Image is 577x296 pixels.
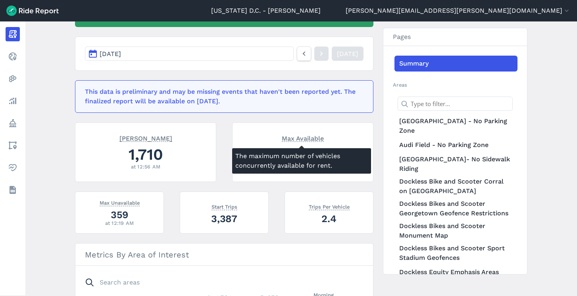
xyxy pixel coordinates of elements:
[393,81,517,89] h2: Areas
[85,46,294,61] button: [DATE]
[242,163,364,170] div: at 12:07 PM
[394,264,517,280] a: Dockless Equity Emphasis Areas
[309,202,350,210] span: Trips Per Vehicle
[242,143,364,165] div: 1,440
[332,46,364,61] a: [DATE]
[6,27,20,41] a: Report
[75,244,373,266] h3: Metrics By Area of Interest
[282,134,324,142] span: Max Available
[394,197,517,220] a: Dockless Bikes and Scooter Georgetown Geofence Restrictions
[383,28,527,46] h3: Pages
[85,208,154,222] div: 359
[394,242,517,264] a: Dockless Bikes and Scooter Sport Stadium Geofences
[85,163,206,170] div: at 12:56 AM
[100,198,140,206] span: Max Unavailable
[80,275,359,290] input: Search areas
[85,219,154,227] div: at 12:19 AM
[394,115,517,137] a: [GEOGRAPHIC_DATA] - No Parking Zone
[211,6,321,15] a: [US_STATE] D.C. - [PERSON_NAME]
[394,220,517,242] a: Dockless Bikes and Scooter Monument Map
[119,134,172,142] span: [PERSON_NAME]
[85,143,206,165] div: 1,710
[6,138,20,153] a: Areas
[212,202,237,210] span: Start Trips
[6,72,20,86] a: Heatmaps
[294,212,364,226] div: 2.4
[6,6,59,16] img: Ride Report
[394,153,517,175] a: [GEOGRAPHIC_DATA]- No Sidewalk Riding
[6,49,20,64] a: Realtime
[394,175,517,197] a: Dockless Bike and Scooter Corral on [GEOGRAPHIC_DATA]
[394,56,517,72] a: Summary
[6,161,20,175] a: Health
[346,6,571,15] button: [PERSON_NAME][EMAIL_ADDRESS][PERSON_NAME][DOMAIN_NAME]
[6,116,20,130] a: Policy
[190,212,259,226] div: 3,387
[85,87,359,106] div: This data is preliminary and may be missing events that haven't been reported yet. The finalized ...
[6,183,20,197] a: Datasets
[6,94,20,108] a: Analyze
[398,97,513,111] input: Type to filter...
[100,50,121,58] span: [DATE]
[394,137,517,153] a: Audi Field - No Parking Zone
